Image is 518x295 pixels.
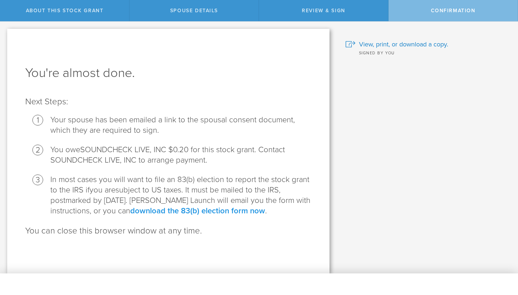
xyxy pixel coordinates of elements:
li: In most cases you will want to file an 83(b) election to report the stock grant to the IRS if sub... [50,174,312,216]
h1: You're almost done. [25,64,312,82]
a: download the 83(b) election form now [130,206,265,215]
span: About this stock grant [26,8,104,14]
span: Confirmation [431,8,476,14]
span: Review & Sign [302,8,345,14]
li: Your spouse has been emailed a link to the spousal consent document, which they are required to s... [50,115,312,136]
span: You owe [50,145,80,154]
span: View, print, or download a copy. [359,40,448,49]
div: Signed by you [345,49,507,56]
span: you are [90,185,115,195]
span: Spouse Details [170,8,218,14]
p: You can close this browser window at any time. [25,225,312,237]
p: Next Steps: [25,96,312,108]
li: SOUNDCHECK LIVE, INC $0.20 for this stock grant. Contact SOUNDCHECK LIVE, INC to arrange payment. [50,145,312,165]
